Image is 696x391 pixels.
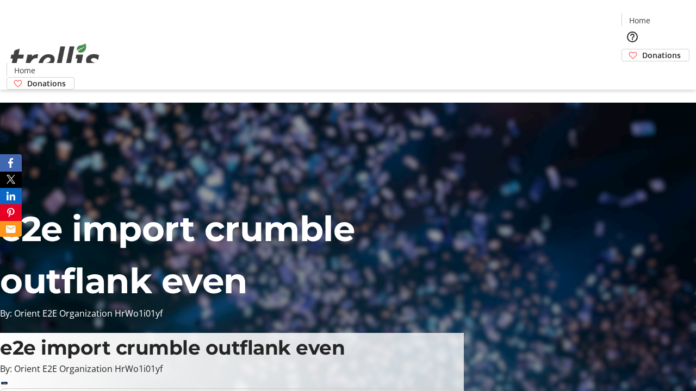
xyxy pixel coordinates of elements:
[7,65,42,76] a: Home
[27,78,66,89] span: Donations
[642,49,681,61] span: Donations
[622,26,643,48] button: Help
[629,15,650,26] span: Home
[7,77,74,90] a: Donations
[622,49,689,61] a: Donations
[622,15,657,26] a: Home
[14,65,35,76] span: Home
[622,61,643,83] button: Cart
[7,31,103,86] img: Orient E2E Organization HrWo1i01yf's Logo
